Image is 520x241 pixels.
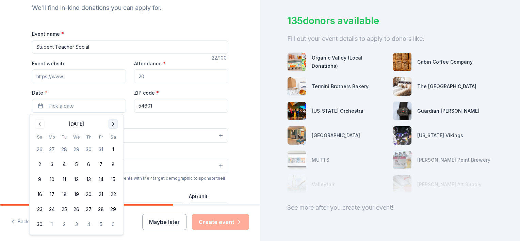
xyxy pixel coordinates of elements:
button: 11 [58,173,70,186]
div: [US_STATE] Orchestra [312,107,363,115]
button: 29 [70,143,83,156]
th: Thursday [83,133,95,141]
button: 27 [46,143,58,156]
button: Go to next month [109,119,118,129]
img: photo for Minnesota Orchestra [288,102,306,120]
button: 20 [83,188,95,200]
button: 4 [83,218,95,230]
button: 12 [70,173,83,186]
input: Spring Fundraiser [32,40,228,54]
div: Guardian [PERSON_NAME] [417,107,480,115]
th: Wednesday [70,133,83,141]
th: Tuesday [58,133,70,141]
button: 23 [34,203,46,215]
button: 21 [95,188,107,200]
img: photo for The Charmant Hotel [393,77,411,96]
label: Attendance [134,60,166,67]
input: 20 [134,69,228,83]
div: Organic Valley (Local Donations) [312,54,387,70]
label: Event website [32,60,66,67]
button: 28 [95,203,107,215]
button: 10 [46,173,58,186]
th: Sunday [34,133,46,141]
input: 12345 (U.S. only) [134,99,228,113]
button: 7 [95,158,107,171]
button: Maybe later [142,214,186,230]
input: # [189,203,228,216]
button: Back [11,215,29,229]
input: https://www... [32,69,126,83]
button: 31 [95,143,107,156]
button: Select [32,159,228,173]
img: photo for Cabin Coffee Company [393,53,411,71]
th: Saturday [107,133,119,141]
th: Monday [46,133,58,141]
button: Pick a date [32,99,126,113]
button: 18 [58,188,70,200]
span: Pick a date [49,102,74,110]
button: 30 [83,143,95,156]
div: Fill out your event details to apply to donors like: [287,33,493,44]
button: 4 [58,158,70,171]
div: 135 donors available [287,14,493,28]
button: Select [32,128,228,143]
button: 19 [70,188,83,200]
img: photo for Guardian Angel Device [393,102,411,120]
button: 6 [107,218,119,230]
button: 25 [58,203,70,215]
button: Go to previous month [35,119,45,129]
button: 3 [70,218,83,230]
button: 15 [107,173,119,186]
button: 1 [46,218,58,230]
button: 5 [95,218,107,230]
div: Termini Brothers Bakery [312,82,369,91]
div: 22 /100 [212,54,228,62]
button: 30 [34,218,46,230]
label: Event name [32,31,64,37]
button: 24 [46,203,58,215]
th: Friday [95,133,107,141]
button: 2 [34,158,46,171]
button: 2 [58,218,70,230]
button: 6 [83,158,95,171]
button: 3 [46,158,58,171]
button: 29 [107,203,119,215]
div: Cabin Coffee Company [417,58,473,66]
img: photo for Termini Brothers Bakery [288,77,306,96]
button: 13 [83,173,95,186]
button: 26 [70,203,83,215]
button: 8 [107,158,119,171]
button: 27 [83,203,95,215]
div: See more after you create your event! [287,202,493,213]
label: Apt/unit [189,193,208,200]
button: 26 [34,143,46,156]
div: We'll find in-kind donations you can apply for. [32,2,228,13]
button: 9 [34,173,46,186]
div: [DATE] [69,120,84,128]
button: 16 [34,188,46,200]
button: 5 [70,158,83,171]
button: 22 [107,188,119,200]
button: 17 [46,188,58,200]
label: ZIP code [134,90,159,96]
img: photo for Organic Valley (Local Donations) [288,53,306,71]
div: The [GEOGRAPHIC_DATA] [417,82,476,91]
label: Date [32,90,126,96]
button: 28 [58,143,70,156]
button: 14 [95,173,107,186]
div: We use this information to help brands find events with their target demographic to sponsor their... [32,176,228,187]
button: 1 [107,143,119,156]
